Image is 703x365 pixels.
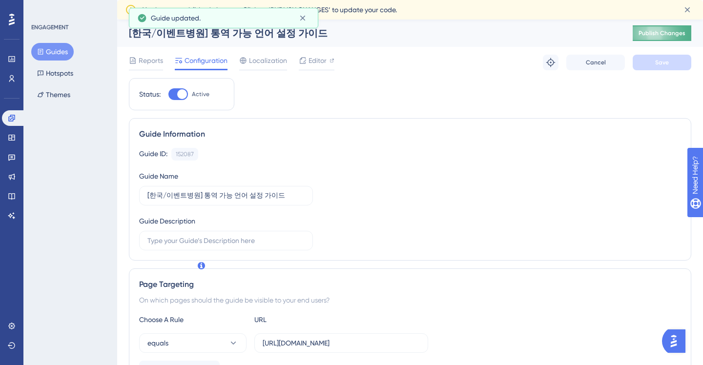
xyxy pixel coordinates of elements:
span: Editor [309,55,327,66]
span: Save [655,59,669,66]
div: Guide ID: [139,148,167,161]
span: You have unpublished changes. Click on ‘PUBLISH CHANGES’ to update your code. [143,4,397,16]
span: equals [147,337,168,349]
div: Choose A Rule [139,314,247,325]
div: ENGAGEMENT [31,23,68,31]
div: Status: [139,88,161,100]
span: Cancel [586,59,606,66]
div: Page Targeting [139,279,681,290]
span: Guide updated. [151,12,201,24]
button: Save [633,55,691,70]
button: equals [139,333,247,353]
button: Guides [31,43,74,61]
div: [한국/이벤트병원] 통역 가능 언어 설정 가이드 [129,26,608,40]
span: Localization [249,55,287,66]
div: Guide Description [139,215,195,227]
div: Guide Information [139,128,681,140]
div: On which pages should the guide be visible to your end users? [139,294,681,306]
div: Guide Name [139,170,178,182]
input: Type your Guide’s Description here [147,235,305,246]
button: Hotspots [31,64,79,82]
span: Publish Changes [639,29,685,37]
input: Type your Guide’s Name here [147,190,305,201]
span: Active [192,90,209,98]
span: Configuration [185,55,227,66]
span: Need Help? [23,2,61,14]
div: 152087 [176,150,194,158]
button: Publish Changes [633,25,691,41]
iframe: UserGuiding AI Assistant Launcher [662,326,691,356]
button: Themes [31,86,76,103]
span: Reports [139,55,163,66]
div: URL [254,314,362,325]
input: yourwebsite.com/path [263,338,420,348]
button: Cancel [566,55,625,70]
